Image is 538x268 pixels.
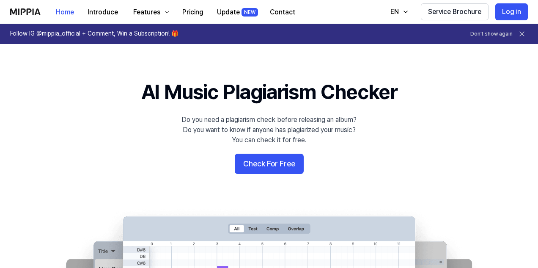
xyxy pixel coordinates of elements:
[49,0,81,24] a: Home
[421,3,489,20] button: Service Brochure
[263,4,302,21] button: Contact
[10,8,41,15] img: logo
[81,4,125,21] button: Introduce
[141,78,397,106] h1: AI Music Plagiarism Checker
[235,154,304,174] button: Check For Free
[242,8,258,17] div: NEW
[382,3,414,20] button: EN
[470,30,513,38] button: Don't show again
[132,7,162,17] div: Features
[210,0,263,24] a: UpdateNEW
[389,7,401,17] div: EN
[495,3,528,20] button: Log in
[49,4,81,21] button: Home
[176,4,210,21] button: Pricing
[210,4,263,21] button: UpdateNEW
[125,4,176,21] button: Features
[10,30,178,38] h1: Follow IG @mippia_official + Comment, Win a Subscription! 🎁
[181,115,357,145] div: Do you need a plagiarism check before releasing an album? Do you want to know if anyone has plagi...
